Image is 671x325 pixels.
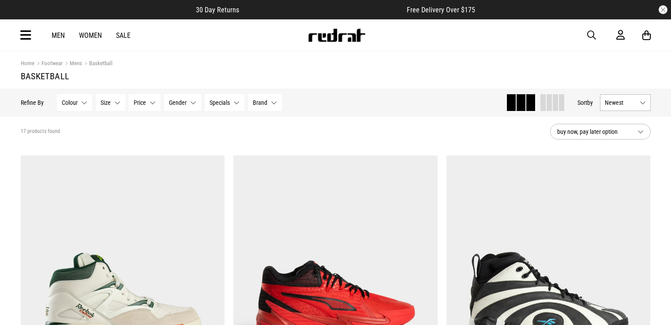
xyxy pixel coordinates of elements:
[57,94,92,111] button: Colour
[164,94,201,111] button: Gender
[21,60,34,66] a: Home
[82,60,112,68] a: Basketball
[210,99,230,106] span: Specials
[63,60,82,68] a: Mens
[116,31,131,40] a: Sale
[96,94,125,111] button: Size
[169,99,187,106] span: Gender
[257,5,389,14] iframe: Customer reviews powered by Trustpilot
[605,99,636,106] span: Newest
[101,99,111,106] span: Size
[196,6,239,14] span: 30 Day Returns
[21,99,44,106] p: Refine By
[129,94,161,111] button: Price
[307,29,366,42] img: Redrat logo
[205,94,244,111] button: Specials
[550,124,651,140] button: buy now, pay later option
[577,97,593,108] button: Sortby
[21,71,651,81] h1: Basketball
[248,94,282,111] button: Brand
[79,31,102,40] a: Women
[253,99,267,106] span: Brand
[557,126,630,137] span: buy now, pay later option
[587,99,593,106] span: by
[52,31,65,40] a: Men
[134,99,146,106] span: Price
[21,128,60,135] span: 17 products found
[407,6,475,14] span: Free Delivery Over $175
[34,60,63,68] a: Footwear
[62,99,78,106] span: Colour
[600,94,651,111] button: Newest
